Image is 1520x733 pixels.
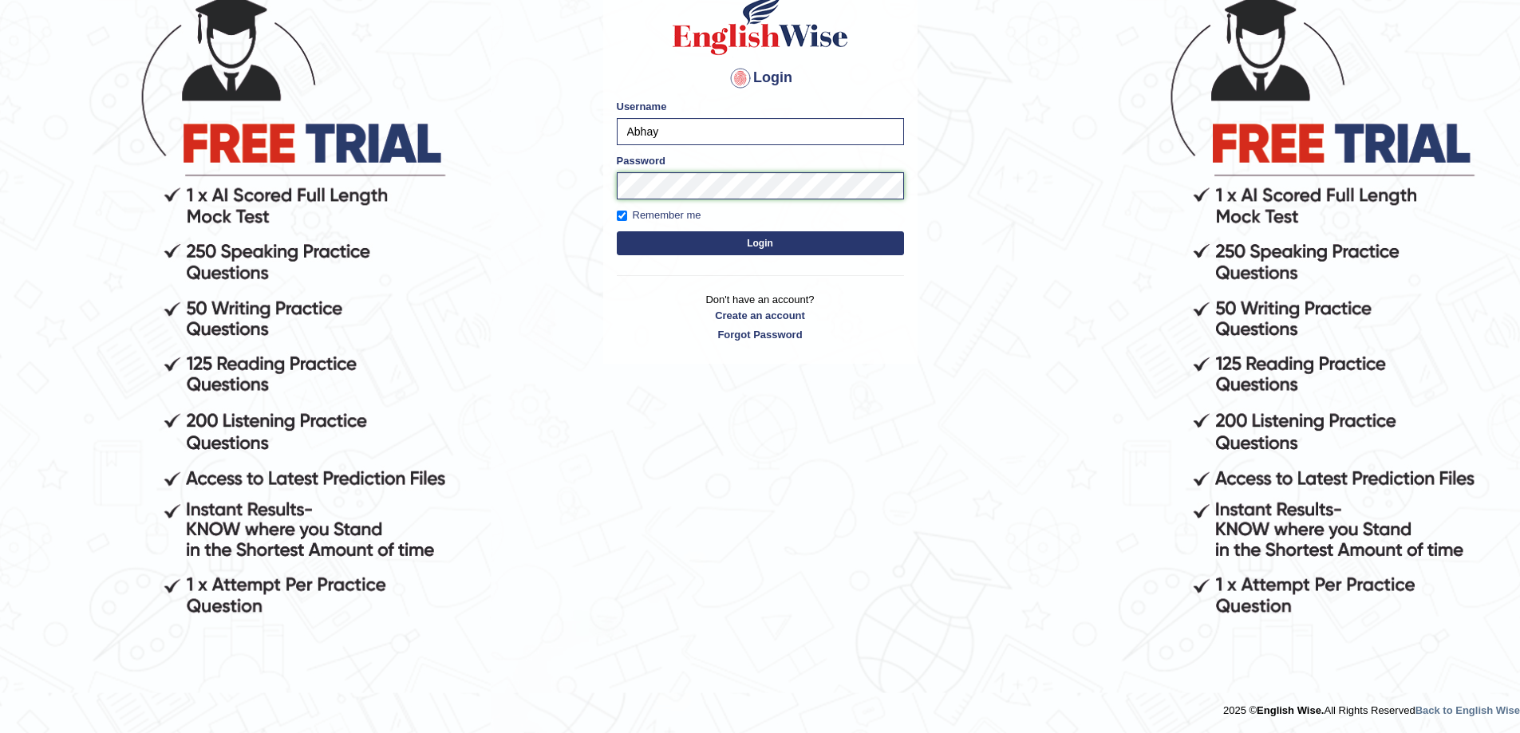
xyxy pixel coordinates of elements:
div: 2025 © All Rights Reserved [1223,695,1520,718]
label: Remember me [617,207,701,223]
a: Forgot Password [617,327,904,342]
h4: Login [617,65,904,91]
a: Back to English Wise [1415,704,1520,716]
strong: English Wise. [1257,704,1324,716]
p: Don't have an account? [617,292,904,341]
label: Username [617,99,667,114]
button: Login [617,231,904,255]
input: Remember me [617,211,627,221]
a: Create an account [617,308,904,323]
label: Password [617,153,665,168]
